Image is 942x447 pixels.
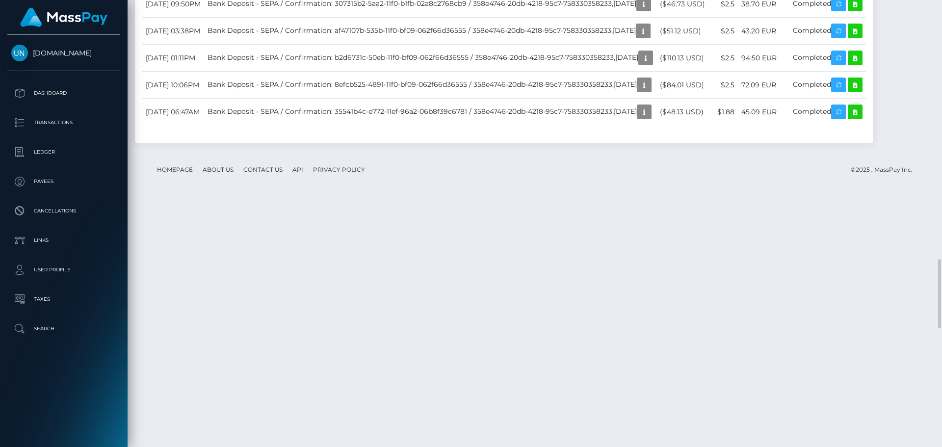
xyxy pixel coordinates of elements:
td: Completed [789,99,866,126]
td: [DATE] 06:47AM [142,99,204,126]
td: 45.09 EUR [738,99,789,126]
a: Homepage [153,162,197,177]
td: Completed [789,18,866,45]
td: [DATE] 10:06PM [142,72,204,99]
p: Ledger [11,145,116,159]
td: $2.5 [713,72,738,99]
td: $2.5 [713,18,738,45]
td: ($48.13 USD) [656,99,713,126]
td: $1.88 [713,99,738,126]
td: Completed [789,72,866,99]
p: Transactions [11,115,116,130]
span: [DOMAIN_NAME] [7,49,120,57]
a: About Us [199,162,237,177]
td: 43.20 EUR [738,18,789,45]
td: 94.50 EUR [738,45,789,72]
p: Taxes [11,292,116,307]
td: ($51.12 USD) [656,18,713,45]
td: [DATE] 01:11PM [142,45,204,72]
td: Bank Deposit - SEPA / Confirmation: b2d6731c-50eb-11f0-bf09-062f66d36555 / 358e4746-20db-4218-95c... [204,45,656,72]
a: Transactions [7,110,120,135]
td: [DATE] 03:38PM [142,18,204,45]
td: Bank Deposit - SEPA / Confirmation: 35541b4c-e772-11ef-96a2-06b8f39c6781 / 358e4746-20db-4218-95c... [204,99,656,126]
img: MassPay Logo [20,8,107,27]
img: Unlockt.me [11,45,28,61]
a: Cancellations [7,199,120,223]
td: ($84.01 USD) [656,72,713,99]
p: Cancellations [11,204,116,218]
td: 72.09 EUR [738,72,789,99]
p: Dashboard [11,86,116,101]
p: Search [11,321,116,336]
a: Dashboard [7,81,120,105]
a: Payees [7,169,120,194]
a: User Profile [7,258,120,282]
a: API [288,162,307,177]
a: Privacy Policy [309,162,369,177]
td: $2.5 [713,45,738,72]
td: Bank Deposit - SEPA / Confirmation: af47107b-535b-11f0-bf09-062f66d36555 / 358e4746-20db-4218-95c... [204,18,656,45]
p: User Profile [11,263,116,277]
a: Contact Us [239,162,287,177]
td: Completed [789,45,866,72]
p: Links [11,233,116,248]
div: © 2025 , MassPay Inc. [851,164,920,175]
td: ($110.13 USD) [656,45,713,72]
a: Taxes [7,287,120,312]
a: Ledger [7,140,120,164]
td: Bank Deposit - SEPA / Confirmation: 8efcb525-4891-11f0-bf09-062f66d36555 / 358e4746-20db-4218-95c... [204,72,656,99]
a: Search [7,316,120,341]
a: Links [7,228,120,253]
p: Payees [11,174,116,189]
